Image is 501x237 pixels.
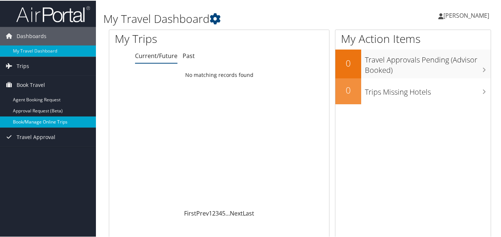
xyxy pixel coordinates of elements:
[365,82,491,97] h3: Trips Missing Hotels
[335,30,491,46] h1: My Action Items
[184,209,196,217] a: First
[335,49,491,77] a: 0Travel Approvals Pending (Advisor Booked)
[17,26,46,45] span: Dashboards
[335,56,361,69] h2: 0
[103,10,366,26] h1: My Travel Dashboard
[17,127,55,146] span: Travel Approval
[17,56,29,75] span: Trips
[443,11,489,19] span: [PERSON_NAME]
[222,209,225,217] a: 5
[335,78,491,104] a: 0Trips Missing Hotels
[335,83,361,96] h2: 0
[438,4,497,26] a: [PERSON_NAME]
[196,209,209,217] a: Prev
[135,51,177,59] a: Current/Future
[365,50,491,75] h3: Travel Approvals Pending (Advisor Booked)
[243,209,254,217] a: Last
[16,5,90,22] img: airportal-logo.png
[230,209,243,217] a: Next
[17,75,45,94] span: Book Travel
[183,51,195,59] a: Past
[219,209,222,217] a: 4
[115,30,232,46] h1: My Trips
[212,209,215,217] a: 2
[209,209,212,217] a: 1
[225,209,230,217] span: …
[215,209,219,217] a: 3
[109,68,329,81] td: No matching records found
